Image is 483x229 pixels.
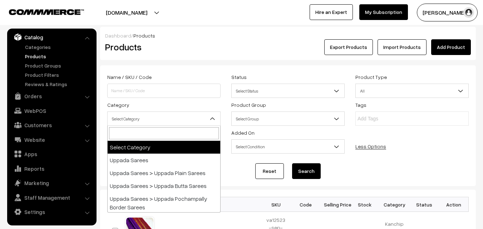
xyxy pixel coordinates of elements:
[380,197,409,212] th: Category
[231,84,345,98] span: Select Status
[356,85,468,97] span: All
[81,4,172,21] button: [DOMAIN_NAME]
[231,101,266,109] label: Product Group
[105,41,220,53] h2: Products
[107,101,129,109] label: Category
[261,197,291,212] th: SKU
[355,101,366,109] label: Tags
[409,197,439,212] th: Status
[107,73,152,81] label: Name / SKU / Code
[23,62,94,69] a: Product Groups
[107,84,221,98] input: Name / SKU / Code
[108,154,220,166] li: Uppada Sarees
[232,113,344,125] span: Select Group
[350,197,380,212] th: Stock
[9,7,72,16] a: COMMMERCE
[9,9,84,15] img: COMMMERCE
[107,111,221,126] span: Select Category
[231,139,345,154] span: Select Condition
[108,113,220,125] span: Select Category
[108,192,220,214] li: Uppada Sarees > Uppada Pochampally Border Sarees
[324,39,373,55] button: Export Products
[9,191,94,204] a: Staff Management
[23,53,94,60] a: Products
[9,162,94,175] a: Reports
[9,104,94,117] a: WebPOS
[291,197,320,212] th: Code
[9,31,94,44] a: Catalog
[9,176,94,189] a: Marketing
[108,141,220,154] li: Select Category
[231,111,345,126] span: Select Group
[108,166,220,179] li: Uppada Sarees > Uppada Plain Sarees
[231,73,247,81] label: Status
[355,73,387,81] label: Product Type
[232,140,344,153] span: Select Condition
[320,197,350,212] th: Selling Price
[463,7,474,18] img: user
[255,163,284,179] a: Reset
[359,4,408,20] a: My Subscription
[431,39,471,55] a: Add Product
[355,143,386,149] a: Less Options
[9,133,94,146] a: Website
[108,179,220,192] li: Uppada Sarees > Uppada Butta Sarees
[310,4,353,20] a: Hire an Expert
[23,43,94,51] a: Categories
[439,197,469,212] th: Action
[105,32,471,39] div: /
[9,205,94,218] a: Settings
[358,115,420,123] input: Add Tags
[23,71,94,79] a: Product Filters
[9,148,94,160] a: Apps
[292,163,321,179] button: Search
[417,4,478,21] button: [PERSON_NAME]
[9,90,94,103] a: Orders
[9,119,94,131] a: Customers
[23,80,94,88] a: Reviews & Ratings
[232,85,344,97] span: Select Status
[378,39,427,55] a: Import Products
[133,33,155,39] span: Products
[355,84,469,98] span: All
[231,129,255,136] label: Added On
[105,33,131,39] a: Dashboard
